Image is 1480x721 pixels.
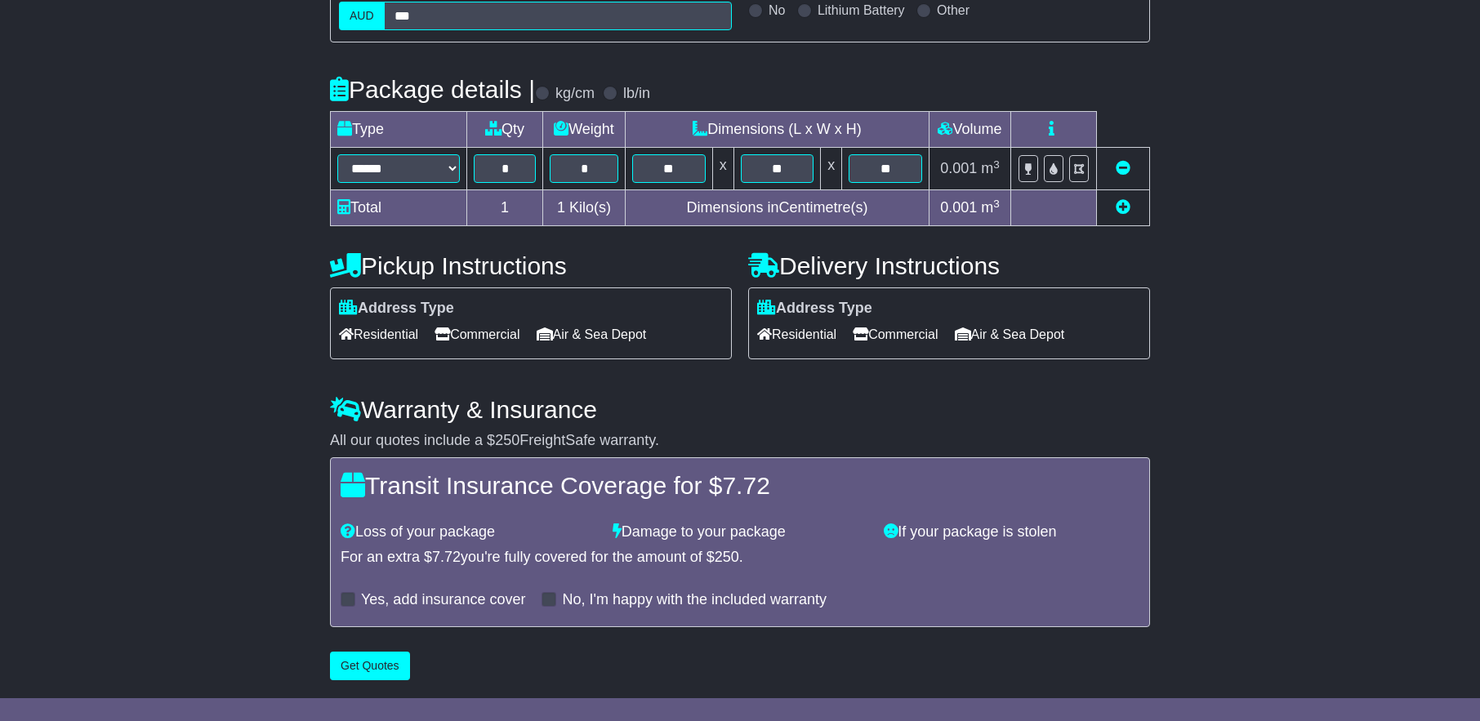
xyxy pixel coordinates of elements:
[981,199,1000,216] span: m
[330,252,732,279] h4: Pickup Instructions
[330,76,535,103] h4: Package details |
[757,322,836,347] span: Residential
[331,112,467,148] td: Type
[712,148,733,190] td: x
[853,322,938,347] span: Commercial
[993,198,1000,210] sup: 3
[332,523,604,541] div: Loss of your package
[432,549,461,565] span: 7.72
[555,85,595,103] label: kg/cm
[330,432,1150,450] div: All our quotes include a $ FreightSafe warranty.
[467,112,543,148] td: Qty
[818,2,905,18] label: Lithium Battery
[557,199,565,216] span: 1
[993,158,1000,171] sup: 3
[821,148,842,190] td: x
[361,591,525,609] label: Yes, add insurance cover
[339,300,454,318] label: Address Type
[929,112,1010,148] td: Volume
[543,112,626,148] td: Weight
[331,190,467,226] td: Total
[467,190,543,226] td: 1
[876,523,1148,541] div: If your package is stolen
[1116,199,1130,216] a: Add new item
[940,199,977,216] span: 0.001
[562,591,827,609] label: No, I'm happy with the included warranty
[769,2,785,18] label: No
[341,472,1139,499] h4: Transit Insurance Coverage for $
[1116,160,1130,176] a: Remove this item
[435,322,519,347] span: Commercial
[604,523,876,541] div: Damage to your package
[543,190,626,226] td: Kilo(s)
[715,549,739,565] span: 250
[748,252,1150,279] h4: Delivery Instructions
[623,85,650,103] label: lb/in
[495,432,519,448] span: 250
[955,322,1065,347] span: Air & Sea Depot
[341,549,1139,567] div: For an extra $ you're fully covered for the amount of $ .
[625,190,929,226] td: Dimensions in Centimetre(s)
[937,2,970,18] label: Other
[625,112,929,148] td: Dimensions (L x W x H)
[940,160,977,176] span: 0.001
[330,396,1150,423] h4: Warranty & Insurance
[330,652,410,680] button: Get Quotes
[981,160,1000,176] span: m
[722,472,769,499] span: 7.72
[339,322,418,347] span: Residential
[537,322,647,347] span: Air & Sea Depot
[339,2,385,30] label: AUD
[757,300,872,318] label: Address Type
